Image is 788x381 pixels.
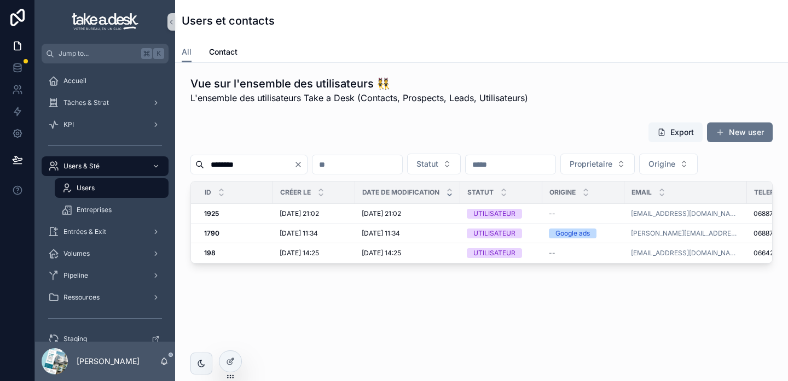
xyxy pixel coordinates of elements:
button: Export [648,122,703,142]
a: [DATE] 11:34 [362,229,454,238]
a: Staging [42,329,169,349]
span: Jump to... [59,49,137,58]
span: [DATE] 11:34 [362,229,400,238]
p: [PERSON_NAME] [77,356,140,367]
div: UTILISATEUR [473,228,515,238]
a: All [182,42,192,63]
a: UTILISATEUR [467,209,536,219]
a: Ressources [42,288,169,307]
span: id [205,188,211,197]
span: Pipeline [63,271,88,280]
span: Users [77,184,95,192]
strong: 1790 [204,229,219,237]
span: KPI [63,120,74,129]
a: 198 [204,249,266,257]
span: [DATE] 11:34 [280,229,318,238]
span: [DATE] 14:25 [362,249,401,257]
button: Select Button [639,154,698,174]
span: Statut [416,159,438,169]
strong: 1925 [204,209,219,218]
span: Entreprises [77,206,112,214]
a: [EMAIL_ADDRESS][DOMAIN_NAME] [631,249,740,257]
span: Origine [648,159,675,169]
span: Email [631,188,652,197]
a: [PERSON_NAME][EMAIL_ADDRESS][DOMAIN_NAME] [631,229,740,238]
a: Entrées & Exit [42,222,169,242]
span: Staging [63,335,87,343]
a: Contact [209,42,237,64]
a: Entreprises [55,200,169,220]
a: -- [549,249,618,257]
div: scrollable content [35,63,175,342]
a: UTILISATEUR [467,228,536,238]
button: Select Button [407,154,461,174]
h1: Users et contacts [182,13,275,28]
a: Google ads [549,228,618,238]
a: UTILISATEUR [467,248,536,258]
a: -- [549,209,618,218]
span: Proprietaire [570,159,612,169]
a: [DATE] 21:02 [362,209,454,218]
button: Select Button [560,154,635,174]
span: Volumes [63,249,90,258]
span: -- [549,209,555,218]
a: Users & Sté [42,156,169,176]
a: 1925 [204,209,266,218]
span: Users & Sté [63,162,100,171]
span: [DATE] 14:25 [280,249,319,257]
span: Origine [549,188,576,197]
span: -- [549,249,555,257]
span: L'ensemble des utilisateurs Take a Desk (Contacts, Prospects, Leads, Utilisateurs) [190,91,528,104]
a: 1790 [204,229,266,238]
button: Jump to...K [42,44,169,63]
span: Contact [209,46,237,57]
a: Pipeline [42,266,169,285]
span: K [154,49,163,58]
a: [DATE] 14:25 [362,249,454,257]
a: Accueil [42,71,169,91]
div: UTILISATEUR [473,248,515,258]
span: Accueil [63,77,86,85]
span: Statut [467,188,494,197]
a: [EMAIL_ADDRESS][DOMAIN_NAME] [631,209,740,218]
div: UTILISATEUR [473,209,515,219]
a: Volumes [42,244,169,263]
a: Users [55,178,169,198]
a: KPI [42,115,169,134]
img: App logo [72,13,138,31]
a: [DATE] 14:25 [280,249,349,257]
span: Entrées & Exit [63,227,106,236]
h1: Vue sur l'ensemble des utilisateurs 👯 [190,76,528,91]
a: [DATE] 21:02 [280,209,349,218]
span: Ressources [63,293,100,302]
a: [DATE] 11:34 [280,229,349,238]
span: [DATE] 21:02 [280,209,319,218]
div: Google ads [555,228,590,238]
a: Tâches & Strat [42,93,169,113]
span: [DATE] 21:02 [362,209,401,218]
span: Créer le [280,188,311,197]
span: Tâches & Strat [63,98,109,107]
span: All [182,46,192,57]
strong: 198 [204,249,216,257]
button: New user [707,122,773,142]
span: Date de modification [362,188,439,197]
button: Clear [294,160,307,169]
